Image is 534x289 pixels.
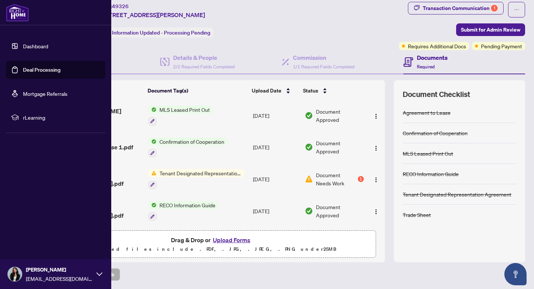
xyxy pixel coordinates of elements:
a: Dashboard [23,43,48,49]
span: Confirmation of Cooperation [156,137,227,146]
span: Drag & Drop orUpload FormsSupported files include .PDF, .JPG, .JPEG, .PNG under25MB [48,231,376,258]
button: Logo [370,205,382,217]
img: Logo [373,177,379,183]
img: Status Icon [148,201,156,209]
h4: Commission [293,53,355,62]
span: Required [417,64,435,69]
p: Supported files include .PDF, .JPG, .JPEG, .PNG under 25 MB [52,245,371,254]
span: 1/1 Required Fields Completed [293,64,355,69]
span: Document Checklist [403,89,470,100]
button: Logo [370,141,382,153]
td: [DATE] [250,131,302,163]
button: Open asap [504,263,527,285]
img: Logo [373,145,379,151]
button: Status IconRECO Information Guide [148,201,218,221]
span: Pending Payment [481,42,522,50]
div: RECO Information Guide [403,170,459,178]
span: [PERSON_NAME] [26,266,93,274]
span: ellipsis [514,7,519,12]
span: Document Needs Work [316,171,356,187]
button: Status IconConfirmation of Cooperation [148,137,227,158]
button: Status IconTenant Designated Representation Agreement [148,169,244,189]
button: Status IconMLS Leased Print Out [148,105,213,126]
span: 49326 [112,3,129,10]
img: Status Icon [148,137,156,146]
span: Information Updated - Processing Pending [112,29,210,36]
img: Document Status [305,207,313,215]
span: rLearning [23,113,100,121]
th: Status [300,80,365,101]
th: Upload Date [249,80,300,101]
img: Logo [373,209,379,215]
h4: Details & People [173,53,235,62]
div: 1 [491,5,498,12]
span: MLS Leased Print Out [156,105,213,114]
img: Logo [373,113,379,119]
span: Tenant Designated Representation Agreement [156,169,244,177]
button: Logo [370,110,382,121]
img: Document Status [305,111,313,120]
a: Deal Processing [23,66,60,73]
h4: Documents [417,53,448,62]
span: Requires Additional Docs [408,42,466,50]
img: Status Icon [148,169,156,177]
td: [DATE] [250,195,302,227]
div: MLS Leased Print Out [403,149,453,158]
span: Drag & Drop or [171,235,253,245]
button: Logo [370,173,382,185]
div: Status: [92,27,213,38]
span: Submit for Admin Review [461,24,520,36]
img: Document Status [305,175,313,183]
span: RECO Information Guide [156,201,218,209]
span: Document Approved [316,107,364,124]
button: Submit for Admin Review [456,23,525,36]
span: Upload Date [252,87,281,95]
span: 2/2 Required Fields Completed [173,64,235,69]
div: Tenant Designated Representation Agreement [403,190,511,198]
span: Document Approved [316,139,364,155]
button: Upload Forms [211,235,253,245]
td: [DATE] [250,100,302,131]
div: Confirmation of Cooperation [403,129,468,137]
span: Lph [STREET_ADDRESS][PERSON_NAME] [92,10,205,19]
a: Mortgage Referrals [23,90,67,97]
div: 1 [358,176,364,182]
span: Status [303,87,318,95]
div: Trade Sheet [403,211,431,219]
img: Profile Icon [8,267,22,281]
th: Document Tag(s) [145,80,249,101]
span: [EMAIL_ADDRESS][DOMAIN_NAME] [26,275,93,283]
td: [DATE] [250,163,302,195]
div: Agreement to Lease [403,108,451,117]
button: Transaction Communication1 [408,2,504,14]
div: Transaction Communication [423,2,498,14]
img: logo [6,4,29,22]
img: Status Icon [148,105,156,114]
span: Document Approved [316,203,364,219]
img: Document Status [305,143,313,151]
